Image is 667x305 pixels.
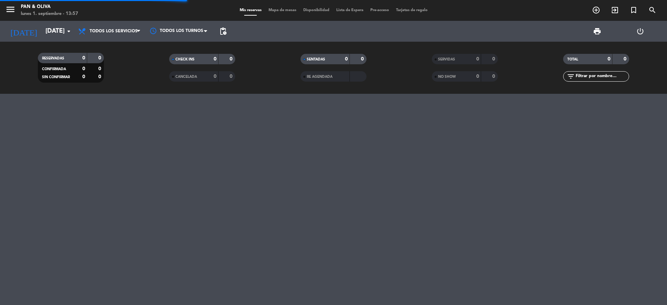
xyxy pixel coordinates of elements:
[307,58,325,61] span: SENTADAS
[300,8,333,12] span: Disponibilidad
[265,8,300,12] span: Mapa de mesas
[230,74,234,79] strong: 0
[438,58,455,61] span: SERVIDAS
[214,57,216,61] strong: 0
[567,72,575,81] i: filter_list
[21,10,78,17] div: lunes 1. septiembre - 13:57
[21,3,78,10] div: Pan & Oliva
[219,27,227,35] span: pending_actions
[65,27,73,35] i: arrow_drop_down
[90,29,138,34] span: Todos los servicios
[367,8,393,12] span: Pre-acceso
[42,57,64,60] span: RESERVADAS
[175,58,195,61] span: CHECK INS
[5,4,16,15] i: menu
[42,75,70,79] span: SIN CONFIRMAR
[307,75,332,79] span: RE AGENDADA
[361,57,365,61] strong: 0
[98,56,102,60] strong: 0
[214,74,216,79] strong: 0
[236,8,265,12] span: Mis reservas
[575,73,629,80] input: Filtrar por nombre...
[567,58,578,61] span: TOTAL
[592,6,600,14] i: add_circle_outline
[492,74,496,79] strong: 0
[82,66,85,71] strong: 0
[345,57,348,61] strong: 0
[476,57,479,61] strong: 0
[82,56,85,60] strong: 0
[476,74,479,79] strong: 0
[593,27,601,35] span: print
[648,6,657,14] i: search
[619,21,662,42] div: LOG OUT
[438,75,456,79] span: NO SHOW
[393,8,431,12] span: Tarjetas de regalo
[492,57,496,61] strong: 0
[98,74,102,79] strong: 0
[98,66,102,71] strong: 0
[624,57,628,61] strong: 0
[5,24,42,39] i: [DATE]
[175,75,197,79] span: CANCELADA
[5,4,16,17] button: menu
[636,27,644,35] i: power_settings_new
[230,57,234,61] strong: 0
[629,6,638,14] i: turned_in_not
[82,74,85,79] strong: 0
[611,6,619,14] i: exit_to_app
[608,57,610,61] strong: 0
[333,8,367,12] span: Lista de Espera
[42,67,66,71] span: CONFIRMADA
